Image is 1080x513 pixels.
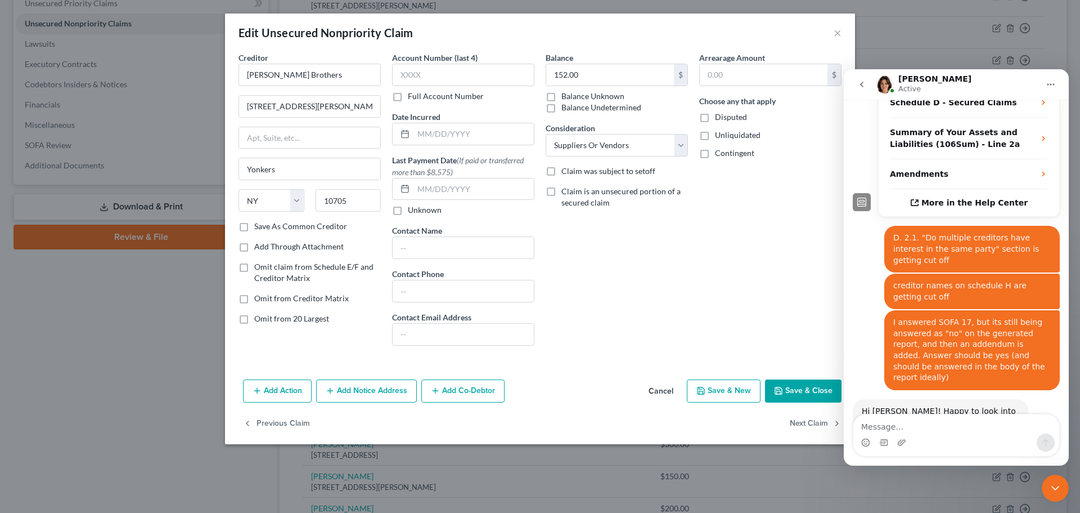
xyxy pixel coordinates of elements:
[392,225,442,237] label: Contact Name
[392,111,440,123] label: Date Incurred
[699,52,765,64] label: Arrearage Amount
[243,412,310,435] button: Previous Claim
[254,262,373,283] span: Omit claim from Schedule E/F and Creditor Matrix
[408,204,442,216] label: Unknown
[844,69,1069,466] iframe: Intercom live chat
[561,166,655,176] span: Claim was subject to setoff
[561,186,681,207] span: Claim is an unsecured portion of a secured claim
[715,112,747,122] span: Disputed
[393,280,534,302] input: --
[834,26,841,39] button: ×
[238,53,268,63] span: Creditor
[392,52,478,64] label: Account Number (last 4)
[239,158,380,180] input: Enter city...
[18,337,175,370] div: Hi [PERSON_NAME]! Happy to look into this for you. Is this for the case for Advanced Aerospace LLC?
[790,412,841,435] button: Next Claim
[687,380,760,403] button: Save & New
[413,179,534,200] input: MM/DD/YYYY
[392,311,471,323] label: Contact Email Address
[35,369,44,378] button: Gif picker
[827,64,841,86] div: $
[699,95,776,107] label: Choose any that apply
[1042,475,1069,502] iframe: Intercom live chat
[392,268,444,280] label: Contact Phone
[9,330,216,402] div: Emma says…
[53,369,62,378] button: Upload attachment
[546,64,674,86] input: 0.00
[561,91,624,102] label: Balance Unknown
[715,148,754,158] span: Contingent
[393,324,534,345] input: --
[408,91,484,102] label: Full Account Number
[316,189,381,212] input: Enter zip...
[254,241,344,252] label: Add Through Attachment
[392,64,534,86] input: XXXX
[392,155,524,177] span: (If paid or transferred more than $8,575)
[765,380,841,403] button: Save & Close
[17,369,26,378] button: Emoji picker
[239,96,380,117] input: Enter address...
[393,237,534,258] input: --
[561,102,641,113] label: Balance Undetermined
[254,221,347,232] label: Save As Common Creditor
[254,314,329,323] span: Omit from 20 Largest
[392,154,534,178] label: Last Payment Date
[421,380,505,403] button: Add Co-Debtor
[193,364,211,382] button: Send a message…
[9,330,184,377] div: Hi [PERSON_NAME]! Happy to look into this for you. Is this for the case for Advanced Aerospace LLC?
[546,52,573,64] label: Balance
[243,380,312,403] button: Add Action
[239,127,380,149] input: Apt, Suite, etc...
[413,123,534,145] input: MM/DD/YYYY
[238,64,381,86] input: Search creditor by name...
[10,345,215,364] textarea: Message…
[700,64,827,86] input: 0.00
[674,64,687,86] div: $
[640,381,682,403] button: Cancel
[254,293,349,303] span: Omit from Creditor Matrix
[715,130,760,140] span: Unliquidated
[546,122,595,134] label: Consideration
[316,380,417,403] button: Add Notice Address
[238,25,413,41] div: Edit Unsecured Nonpriority Claim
